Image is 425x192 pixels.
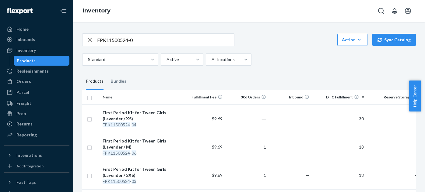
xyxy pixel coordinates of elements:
[306,144,309,149] span: —
[16,111,26,117] div: Prep
[16,89,29,95] div: Parcel
[16,132,37,138] div: Reporting
[269,90,312,105] th: Inbound
[375,5,387,17] button: Open Search Box
[103,150,179,156] div: -
[312,90,366,105] th: DTC Fulfillment
[97,34,234,46] input: Search inventory by name or sku
[4,66,69,76] a: Replenishments
[225,161,269,189] td: 1
[414,116,418,121] span: —
[4,177,69,187] button: Fast Tags
[4,87,69,97] a: Parcel
[103,178,179,184] div: -
[103,166,179,178] div: First Period Kit for Tween Girls (Lavender / 2XS)
[16,68,49,74] div: Replenishments
[306,173,309,178] span: —
[103,150,130,156] em: FPK11500524
[103,138,179,150] div: First Period Kit for Tween Girls (Lavender / M)
[414,144,418,149] span: —
[103,122,179,128] div: -
[4,98,69,108] a: Freight
[16,163,44,169] div: Add Integration
[4,163,69,170] a: Add Integration
[212,173,223,178] span: $9.69
[16,179,36,185] div: Fast Tags
[86,73,104,90] div: Products
[17,58,36,64] div: Products
[4,130,69,140] a: Reporting
[103,122,130,127] em: FPK11500524
[225,105,269,133] td: ―
[16,26,29,32] div: Home
[402,5,414,17] button: Open account menu
[225,90,269,105] th: 30d Orders
[16,78,31,84] div: Orders
[14,56,70,66] a: Products
[4,150,69,160] button: Integrations
[16,100,31,106] div: Freight
[103,110,179,122] div: First Period Kit for Tween Girls (Lavender / XS)
[312,133,366,161] td: 18
[16,47,36,53] div: Inventory
[132,179,136,184] em: 03
[312,105,366,133] td: 30
[182,90,225,105] th: Fulfillment Fee
[4,24,69,34] a: Home
[83,7,111,14] a: Inventory
[306,116,309,121] span: —
[4,35,69,44] a: Inbounds
[111,73,126,90] div: Bundles
[388,5,401,17] button: Open notifications
[78,2,115,20] ol: breadcrumbs
[211,57,212,63] input: All locations
[312,161,366,189] td: 18
[16,121,33,127] div: Returns
[4,109,69,118] a: Prep
[372,34,416,46] button: Sync Catalog
[4,46,69,55] a: Inventory
[409,81,421,111] button: Help Center
[100,90,181,105] th: Name
[7,8,33,14] img: Flexport logo
[103,179,130,184] em: FPK11500524
[212,144,223,149] span: $9.69
[4,119,69,129] a: Returns
[337,34,367,46] button: Action
[132,122,136,127] em: 04
[87,57,88,63] input: Standard
[366,90,420,105] th: Reserve Storage
[342,37,363,43] div: Action
[16,36,35,43] div: Inbounds
[57,5,69,17] button: Close Navigation
[225,133,269,161] td: 1
[414,173,418,178] span: —
[4,77,69,86] a: Orders
[16,152,42,158] div: Integrations
[132,150,136,156] em: 06
[212,116,223,121] span: $9.69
